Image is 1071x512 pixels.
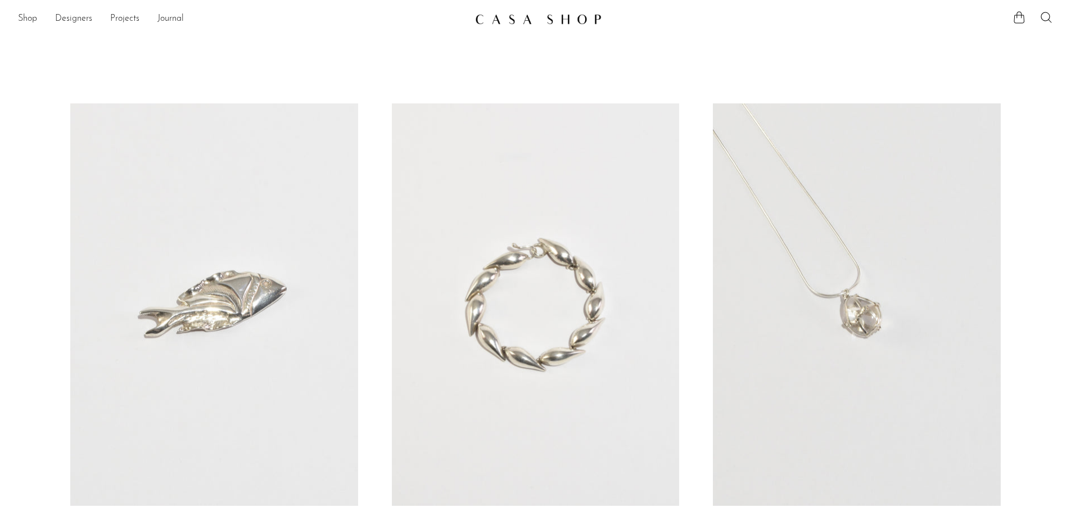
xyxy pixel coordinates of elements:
nav: Desktop navigation [18,10,466,29]
a: Designers [55,12,92,26]
a: Shop [18,12,37,26]
a: Journal [157,12,184,26]
a: Projects [110,12,139,26]
ul: NEW HEADER MENU [18,10,466,29]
